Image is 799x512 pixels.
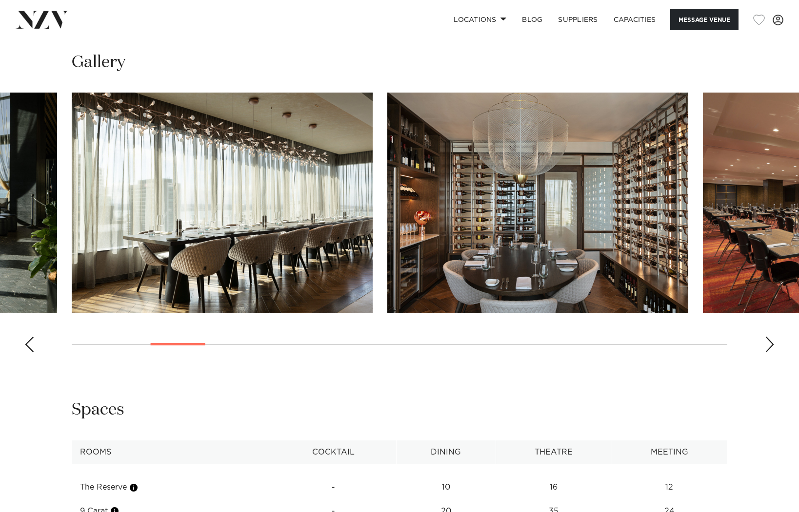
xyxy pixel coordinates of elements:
th: Cocktail [271,440,396,464]
a: Locations [446,9,514,30]
img: nzv-logo.png [16,11,69,28]
td: 10 [397,475,496,499]
a: BLOG [514,9,550,30]
a: Capacities [606,9,664,30]
th: Theatre [496,440,612,464]
h2: Gallery [72,52,125,74]
th: Dining [397,440,496,464]
a: SUPPLIERS [550,9,605,30]
th: Rooms [72,440,271,464]
td: - [271,475,396,499]
swiper-slide: 5 / 25 [387,93,688,313]
th: Meeting [612,440,727,464]
td: The Reserve [72,475,271,499]
button: Message Venue [670,9,739,30]
swiper-slide: 4 / 25 [72,93,373,313]
td: 12 [612,475,727,499]
h2: Spaces [72,399,124,421]
td: 16 [496,475,612,499]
